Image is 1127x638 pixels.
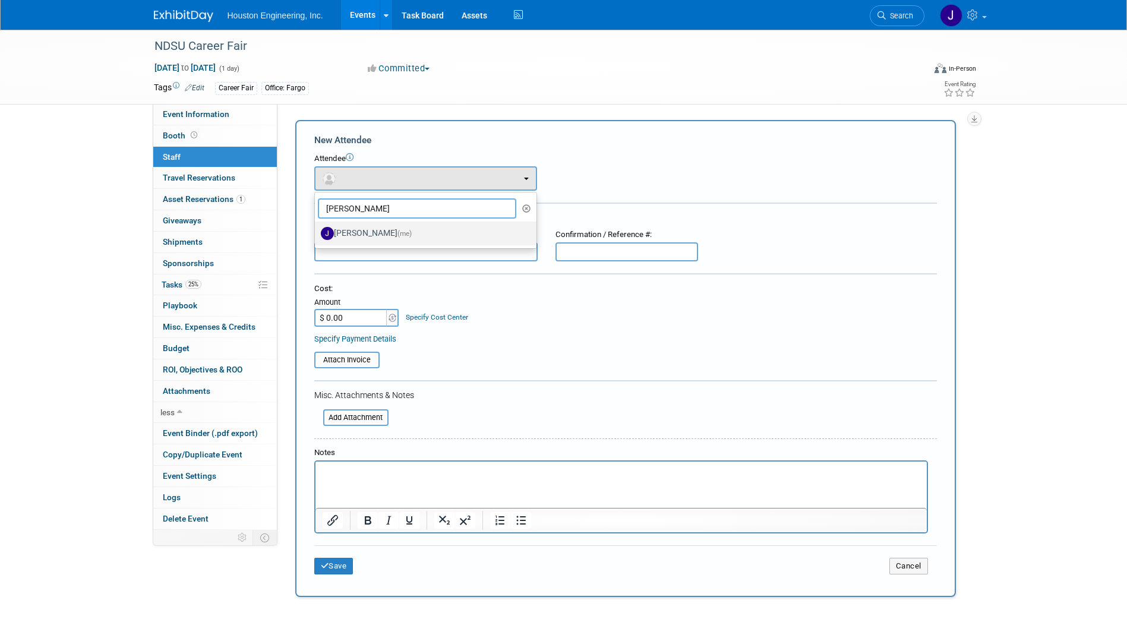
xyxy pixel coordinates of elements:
button: Superscript [455,512,475,529]
a: Logs [153,487,277,508]
a: Event Binder (.pdf export) [153,423,277,444]
span: Giveaways [163,216,201,225]
span: Event Information [163,109,229,119]
div: Career Fair [215,82,257,94]
button: Insert/edit link [323,512,343,529]
a: Travel Reservations [153,168,277,188]
a: Specify Payment Details [314,334,396,343]
span: to [179,63,191,72]
a: less [153,402,277,423]
span: (1 day) [218,65,239,72]
span: 25% [185,280,201,289]
a: Misc. Expenses & Credits [153,317,277,337]
span: Booth [163,131,200,140]
div: Amount [314,297,400,309]
a: ROI, Objectives & ROO [153,359,277,380]
span: Tasks [162,280,201,289]
button: Numbered list [490,512,510,529]
a: Event Settings [153,466,277,487]
div: Notes [314,447,928,459]
span: Misc. Expenses & Credits [163,322,255,331]
button: Save [314,558,353,574]
div: Registration / Ticket Info (optional) [314,211,937,223]
td: Personalize Event Tab Strip [232,530,253,545]
span: Event Binder (.pdf export) [163,428,258,438]
img: J.jpg [321,227,334,240]
div: New Attendee [314,134,937,147]
button: Cancel [889,558,928,574]
a: Tasks25% [153,274,277,295]
span: Staff [163,152,181,162]
div: Confirmation / Reference #: [555,229,698,241]
span: Houston Engineering, Inc. [228,11,323,20]
span: Copy/Duplicate Event [163,450,242,459]
a: Shipments [153,232,277,252]
button: Underline [399,512,419,529]
span: less [160,408,175,417]
input: Search [318,198,517,219]
a: Copy/Duplicate Event [153,444,277,465]
label: [PERSON_NAME] [321,224,525,243]
img: Janelle Wunderlich [940,4,962,27]
div: Attendee [314,153,937,165]
iframe: Rich Text Area [315,462,927,508]
div: Event Rating [943,81,976,87]
span: 1 [236,195,245,204]
button: Bullet list [511,512,531,529]
span: (me) [397,229,412,238]
a: Search [870,5,924,26]
a: Playbook [153,295,277,316]
button: Bold [358,512,378,529]
a: Budget [153,338,277,359]
td: Toggle Event Tabs [252,530,277,545]
span: Asset Reservations [163,194,245,204]
span: Playbook [163,301,197,310]
a: Attachments [153,381,277,402]
span: Delete Event [163,514,209,523]
a: Specify Cost Center [406,313,468,321]
span: Attachments [163,386,210,396]
span: Logs [163,492,181,502]
span: Event Settings [163,471,216,481]
a: Staff [153,147,277,168]
span: Sponsorships [163,258,214,268]
div: Office: Fargo [261,82,309,94]
a: Sponsorships [153,253,277,274]
a: Booth [153,125,277,146]
span: ROI, Objectives & ROO [163,365,242,374]
span: Search [886,11,913,20]
div: In-Person [948,64,976,73]
a: Giveaways [153,210,277,231]
a: Delete Event [153,508,277,529]
span: Travel Reservations [163,173,235,182]
button: Committed [364,62,434,75]
span: [DATE] [DATE] [154,62,216,73]
span: Booth not reserved yet [188,131,200,140]
span: Budget [163,343,190,353]
span: Shipments [163,237,203,247]
button: Italic [378,512,399,529]
img: Format-Inperson.png [935,64,946,73]
a: Asset Reservations1 [153,189,277,210]
img: ExhibitDay [154,10,213,22]
div: NDSU Career Fair [150,36,907,57]
td: Tags [154,81,204,95]
a: Event Information [153,104,277,125]
div: Cost: [314,283,937,295]
div: Event Format [854,62,977,80]
a: Edit [185,84,204,92]
button: Subscript [434,512,454,529]
div: Misc. Attachments & Notes [314,389,937,401]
